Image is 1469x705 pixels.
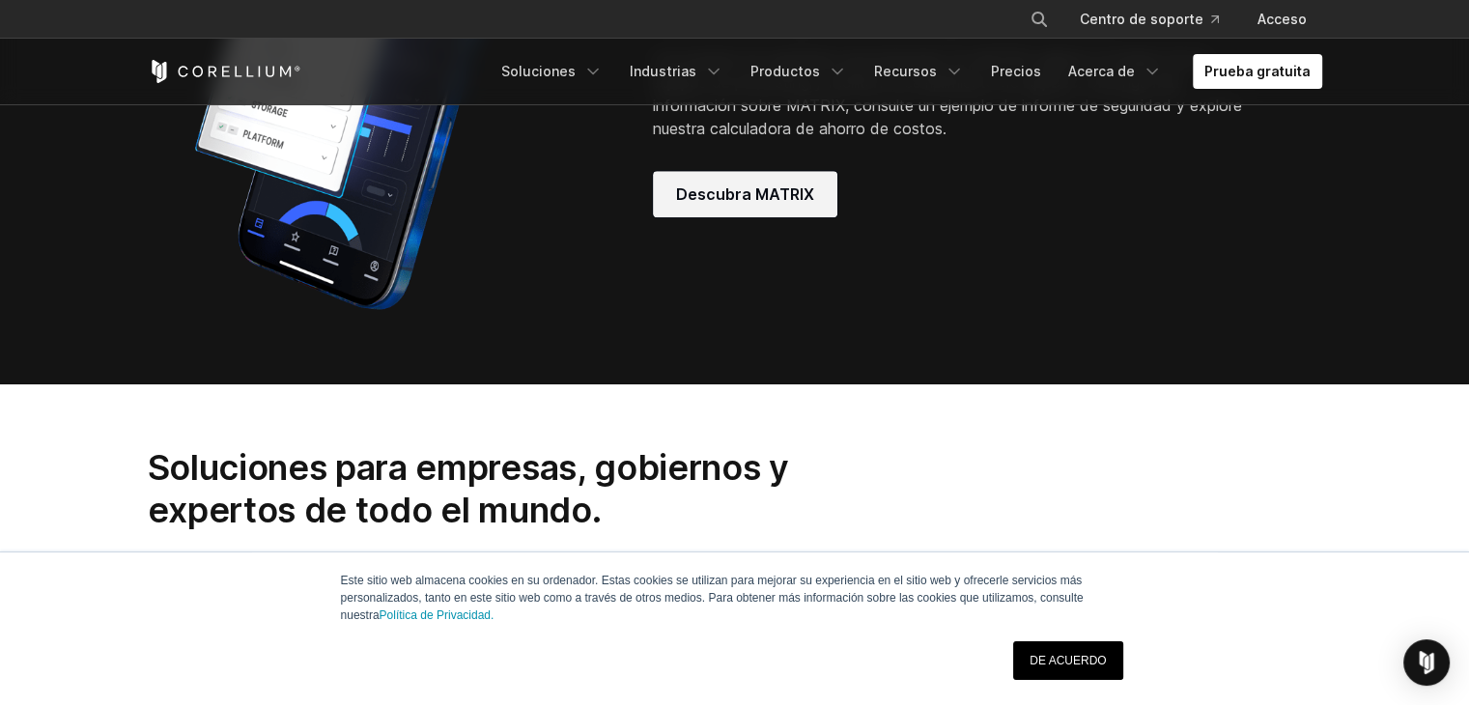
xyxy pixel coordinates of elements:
[148,446,789,531] font: Soluciones para empresas, gobiernos y expertos de todo el mundo.
[1068,63,1135,79] font: Acerca de
[148,550,894,602] font: Una plataforma flexible que se integra con sus procesos y sistemas de desarrollo de software exis...
[1080,11,1203,27] font: Centro de soporte
[1257,11,1307,27] font: Acceso
[1013,641,1122,680] a: DE ACUERDO
[630,63,696,79] font: Industrias
[750,63,820,79] font: Productos
[490,54,1322,89] div: Menú de navegación
[1204,63,1311,79] font: Prueba gratuita
[874,63,937,79] font: Recursos
[341,574,1084,622] font: Este sitio web almacena cookies en su ordenador. Estas cookies se utilizan para mejorar su experi...
[148,60,301,83] a: Página de inicio de Corellium
[676,184,814,204] font: Descubra MATRIX
[1030,654,1106,667] font: DE ACUERDO
[501,63,576,79] font: Soluciones
[380,608,494,622] a: Política de Privacidad.
[991,63,1041,79] font: Precios
[653,171,837,217] a: Descubra MATRIX
[1006,2,1322,37] div: Menú de navegación
[1403,639,1450,686] div: Open Intercom Messenger
[1022,2,1057,37] button: Buscar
